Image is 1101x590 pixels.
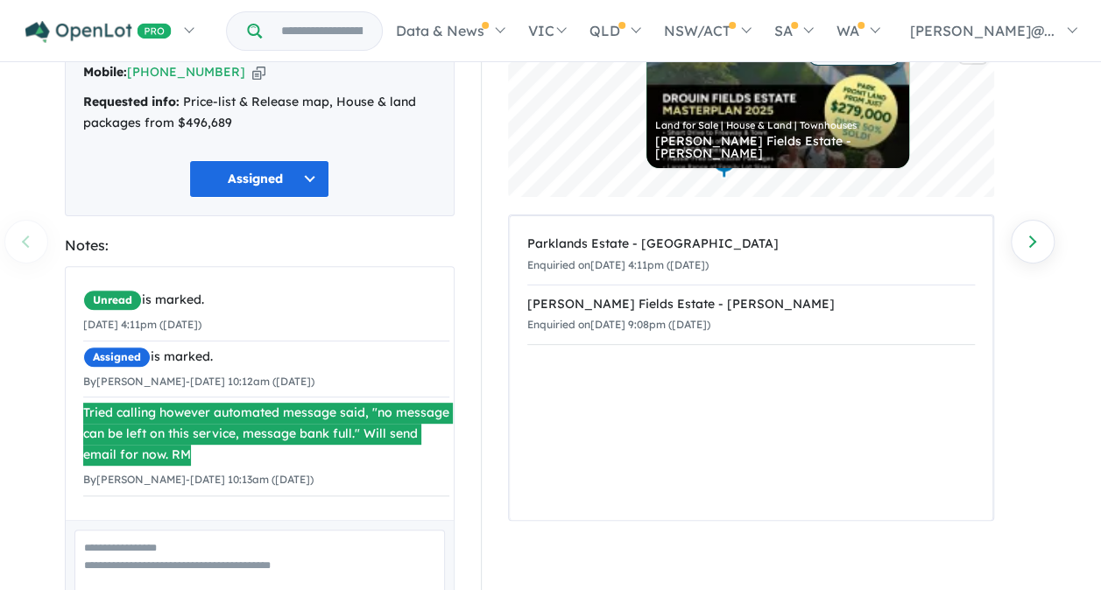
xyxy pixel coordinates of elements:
[527,234,975,255] div: Parklands Estate - [GEOGRAPHIC_DATA]
[25,21,172,43] img: Openlot PRO Logo White
[189,160,329,198] button: Assigned
[83,290,142,311] span: Unread
[83,473,314,486] small: By [PERSON_NAME] - [DATE] 10:13am ([DATE])
[83,403,449,465] div: Tried calling however automated message said, "no message can be left on this service, message ba...
[910,22,1055,39] span: [PERSON_NAME]@...
[265,12,378,50] input: Try estate name, suburb, builder or developer
[83,347,449,368] div: is marked.
[527,284,975,346] a: [PERSON_NAME] Fields Estate - [PERSON_NAME]Enquiried on[DATE] 9:08pm ([DATE])
[252,63,265,81] button: Copy
[83,92,436,134] div: Price-list & Release map, House & land packages from $496,689
[83,290,449,311] div: is marked.
[65,234,455,257] div: Notes:
[527,294,975,315] div: [PERSON_NAME] Fields Estate - [PERSON_NAME]
[527,318,710,331] small: Enquiried on [DATE] 9:08pm ([DATE])
[83,64,127,80] strong: Mobile:
[646,37,909,168] a: 107 AVAILABLE Land for Sale | House & Land | Townhouses [PERSON_NAME] Fields Estate - [PERSON_NAME]
[655,135,900,159] div: [PERSON_NAME] Fields Estate - [PERSON_NAME]
[527,258,709,271] small: Enquiried on [DATE] 4:11pm ([DATE])
[808,46,900,66] span: 107 AVAILABLE
[83,318,201,331] small: [DATE] 4:11pm ([DATE])
[83,347,151,368] span: Assigned
[527,225,975,285] a: Parklands Estate - [GEOGRAPHIC_DATA]Enquiried on[DATE] 4:11pm ([DATE])
[655,121,900,130] div: Land for Sale | House & Land | Townhouses
[83,94,180,109] strong: Requested info:
[83,375,314,388] small: By [PERSON_NAME] - [DATE] 10:12am ([DATE])
[127,64,245,80] a: [PHONE_NUMBER]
